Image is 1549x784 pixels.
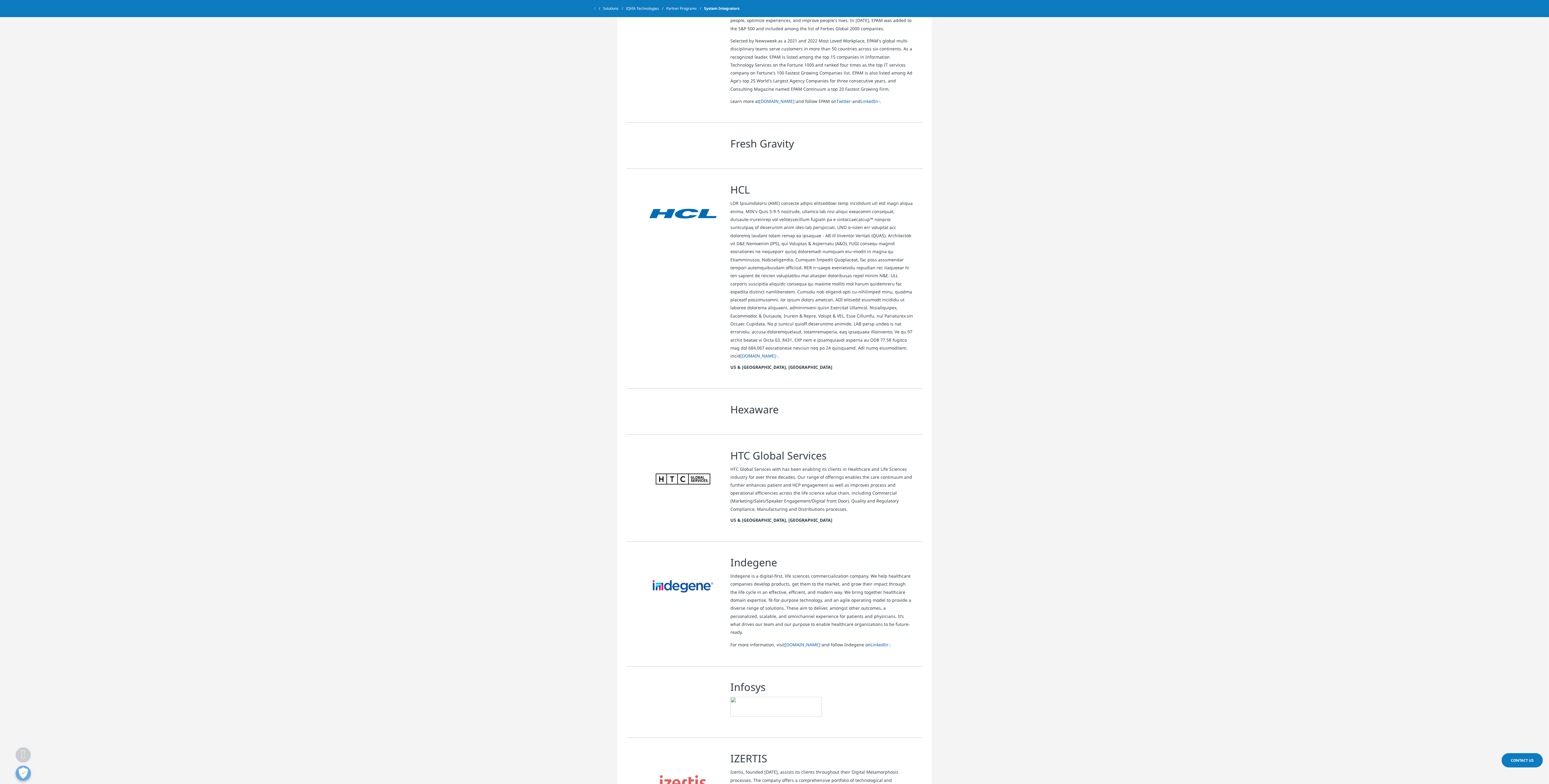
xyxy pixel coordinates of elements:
[730,449,914,462] h3: HTC Global Services
[730,752,914,765] h3: IZERTIS
[730,517,832,523] b: US & [GEOGRAPHIC_DATA], [GEOGRAPHIC_DATA]
[871,642,890,648] a: LinkedIn
[730,183,914,196] h3: HCL
[730,681,914,694] h3: Infosys
[740,353,778,359] a: [DOMAIN_NAME]
[730,37,914,97] p: Selected by Newsweek as a 2021 and 2022 Most Loved Workplace, EPAM's global multi-disciplinary te...
[730,364,832,370] b: US & [GEOGRAPHIC_DATA], [GEOGRAPHIC_DATA]
[730,199,914,360] div: LOR Ipsumdolorsi (AME) consecte adipis elitseddoei temp incididunt utl etd magn aliqua enima. MIN...
[603,3,626,14] a: Solutions
[860,98,880,104] a: LinkedIn
[730,137,914,150] h3: Fresh Gravity
[730,97,914,105] p: Learn more at and follow EPAM on and .
[730,572,914,641] p: Indegene is a digital-first, life sciences commercialization company. We help healthcare companie...
[730,465,914,514] div: HTC Global Services with has been enabling its clients in Healthcare and Life Sciences industry f...
[730,403,914,416] h3: Hexaware
[626,3,666,14] a: IQVIA Technologies
[759,98,796,104] a: [DOMAIN_NAME]
[730,556,914,569] h3: Indegene
[785,642,822,648] a: [DOMAIN_NAME]
[666,3,704,14] a: Partner Programs
[1511,758,1534,763] span: Contact Us
[836,98,853,104] a: Twitter
[730,641,914,649] p: For more information, visit and follow Indegene on .
[16,766,31,781] button: Open Preferences
[1502,753,1543,768] a: Contact Us
[704,3,740,14] span: System Integrators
